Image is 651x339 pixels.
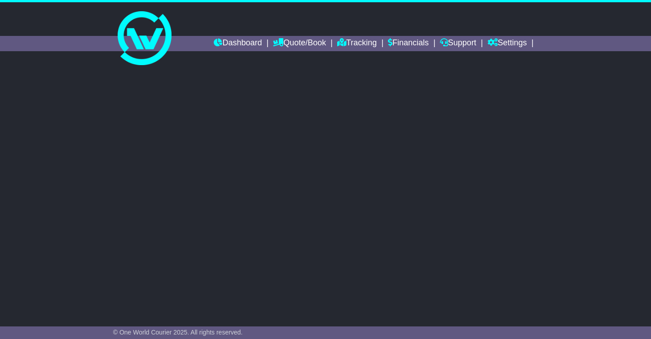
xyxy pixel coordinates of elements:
span: © One World Courier 2025. All rights reserved. [113,329,243,336]
a: Quote/Book [273,36,326,51]
a: Support [440,36,476,51]
a: Financials [388,36,429,51]
a: Dashboard [214,36,262,51]
a: Tracking [337,36,377,51]
a: Settings [488,36,527,51]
